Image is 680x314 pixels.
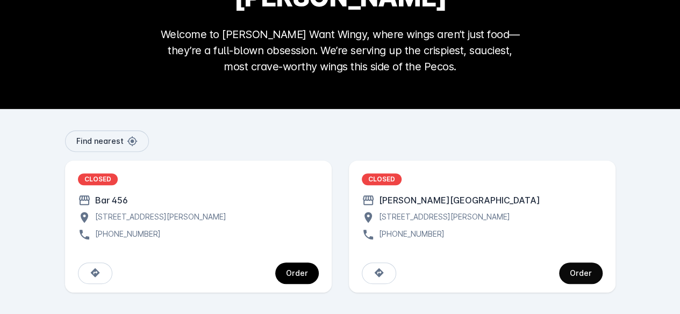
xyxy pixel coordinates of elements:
div: [STREET_ADDRESS][PERSON_NAME] [91,211,226,224]
div: Order [570,269,592,277]
button: continue [275,262,319,284]
div: [PHONE_NUMBER] [91,228,161,241]
div: Order [286,269,308,277]
div: [PHONE_NUMBER] [375,228,445,241]
div: CLOSED [78,173,118,185]
div: Bar 456 [91,194,128,207]
div: CLOSED [362,173,402,185]
div: [STREET_ADDRESS][PERSON_NAME] [375,211,510,224]
div: [PERSON_NAME][GEOGRAPHIC_DATA] [375,194,540,207]
button: continue [559,262,603,284]
span: Find nearest [76,137,124,145]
